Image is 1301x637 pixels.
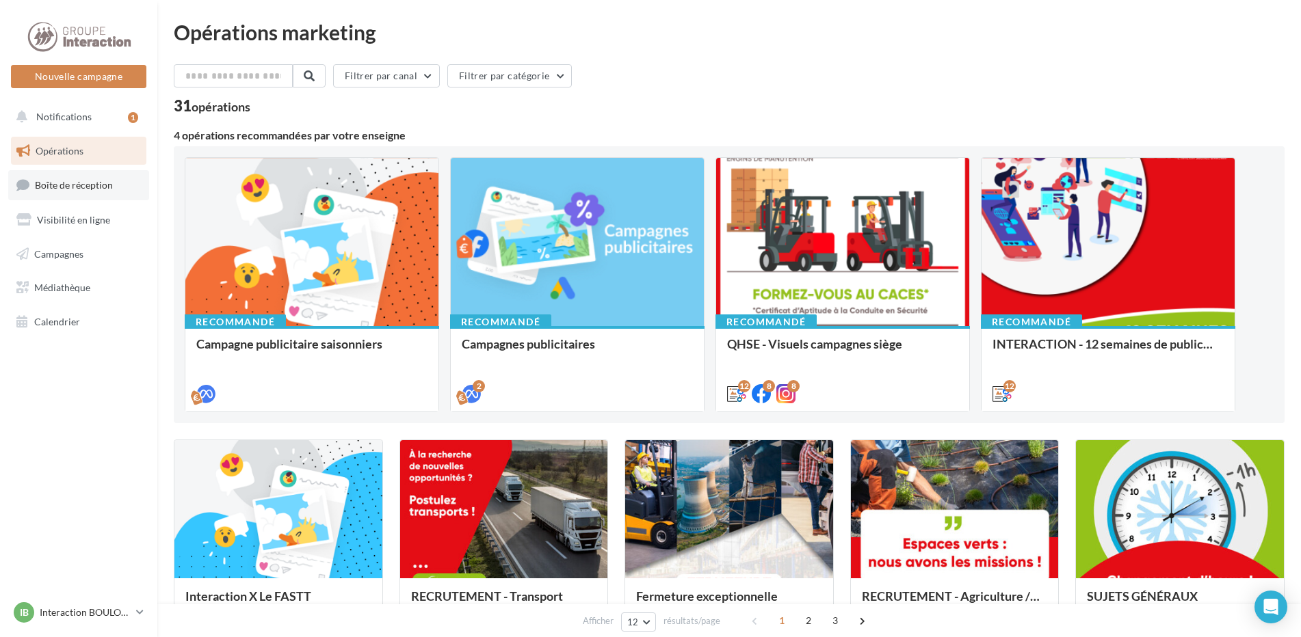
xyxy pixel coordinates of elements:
[771,610,793,632] span: 1
[411,589,597,616] div: RECRUTEMENT - Transport
[763,380,775,392] div: 8
[8,273,149,302] a: Médiathèque
[35,179,113,191] span: Boîte de réception
[174,98,250,113] div: 31
[787,380,800,392] div: 8
[824,610,846,632] span: 3
[333,64,440,87] button: Filtrer par canal
[36,111,92,122] span: Notifications
[450,314,551,329] div: Recommandé
[36,145,83,157] span: Opérations
[1003,380,1016,392] div: 12
[8,308,149,336] a: Calendrier
[20,606,29,619] span: IB
[185,314,286,329] div: Recommandé
[174,130,1285,141] div: 4 opérations recommandées par votre enseigne
[981,314,1082,329] div: Recommandé
[1087,589,1273,616] div: SUJETS GÉNÉRAUX
[627,616,639,627] span: 12
[8,170,149,200] a: Boîte de réception
[462,337,693,364] div: Campagnes publicitaires
[1254,591,1287,623] div: Open Intercom Messenger
[128,112,138,123] div: 1
[583,614,614,627] span: Afficher
[192,100,250,113] div: opérations
[34,316,80,327] span: Calendrier
[636,589,822,616] div: Fermeture exceptionnelle
[473,380,485,392] div: 2
[11,65,146,88] button: Nouvelle campagne
[34,247,83,259] span: Campagnes
[715,314,817,329] div: Recommandé
[174,22,1285,42] div: Opérations marketing
[8,240,149,269] a: Campagnes
[8,103,144,131] button: Notifications 1
[727,337,958,364] div: QHSE - Visuels campagnes siège
[40,606,131,619] p: Interaction BOULOGNE SUR MER
[663,614,720,627] span: résultats/page
[37,214,110,226] span: Visibilité en ligne
[993,337,1224,364] div: INTERACTION - 12 semaines de publication
[738,380,750,392] div: 12
[862,589,1048,616] div: RECRUTEMENT - Agriculture / Espaces verts
[447,64,572,87] button: Filtrer par catégorie
[34,282,90,293] span: Médiathèque
[621,612,656,632] button: 12
[196,337,428,364] div: Campagne publicitaire saisonniers
[8,137,149,165] a: Opérations
[8,206,149,234] a: Visibilité en ligne
[11,599,146,625] a: IB Interaction BOULOGNE SUR MER
[798,610,819,632] span: 2
[185,589,371,616] div: Interaction X Le FASTT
